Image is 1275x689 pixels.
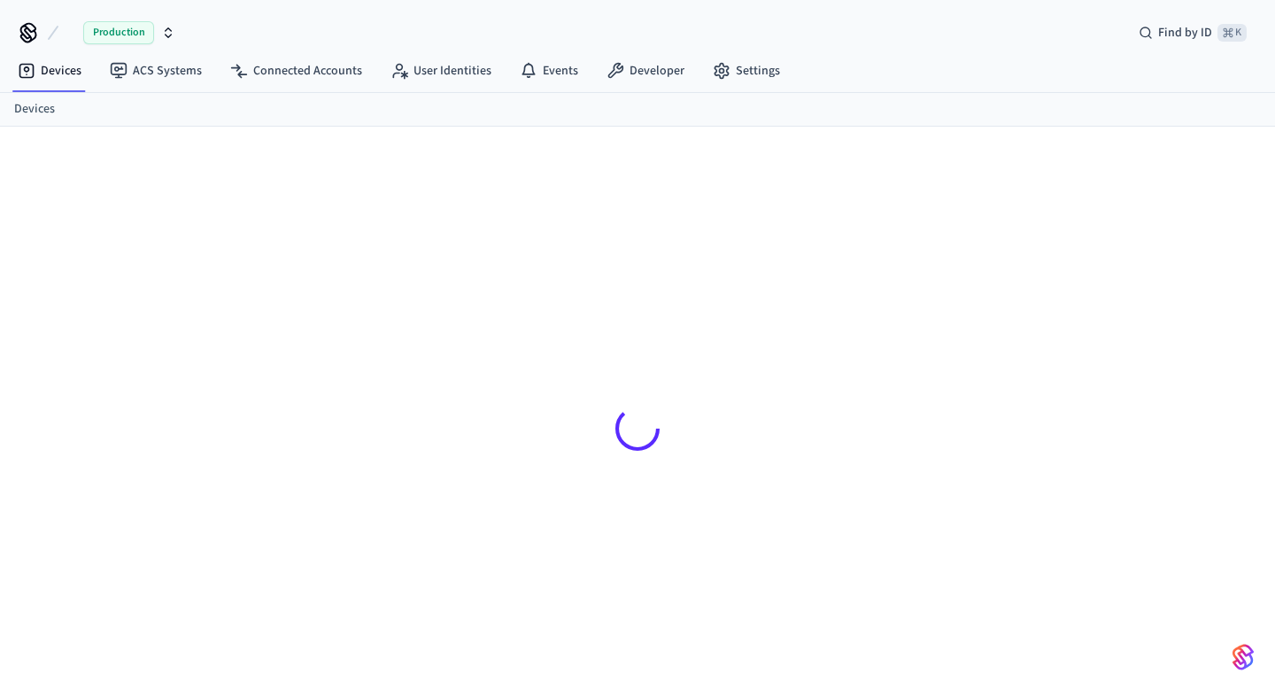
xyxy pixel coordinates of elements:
[1124,17,1261,49] div: Find by ID⌘ K
[1232,643,1254,671] img: SeamLogoGradient.69752ec5.svg
[506,55,592,87] a: Events
[592,55,699,87] a: Developer
[4,55,96,87] a: Devices
[14,100,55,119] a: Devices
[1158,24,1212,42] span: Find by ID
[96,55,216,87] a: ACS Systems
[376,55,506,87] a: User Identities
[1217,24,1247,42] span: ⌘ K
[699,55,794,87] a: Settings
[83,21,154,44] span: Production
[216,55,376,87] a: Connected Accounts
